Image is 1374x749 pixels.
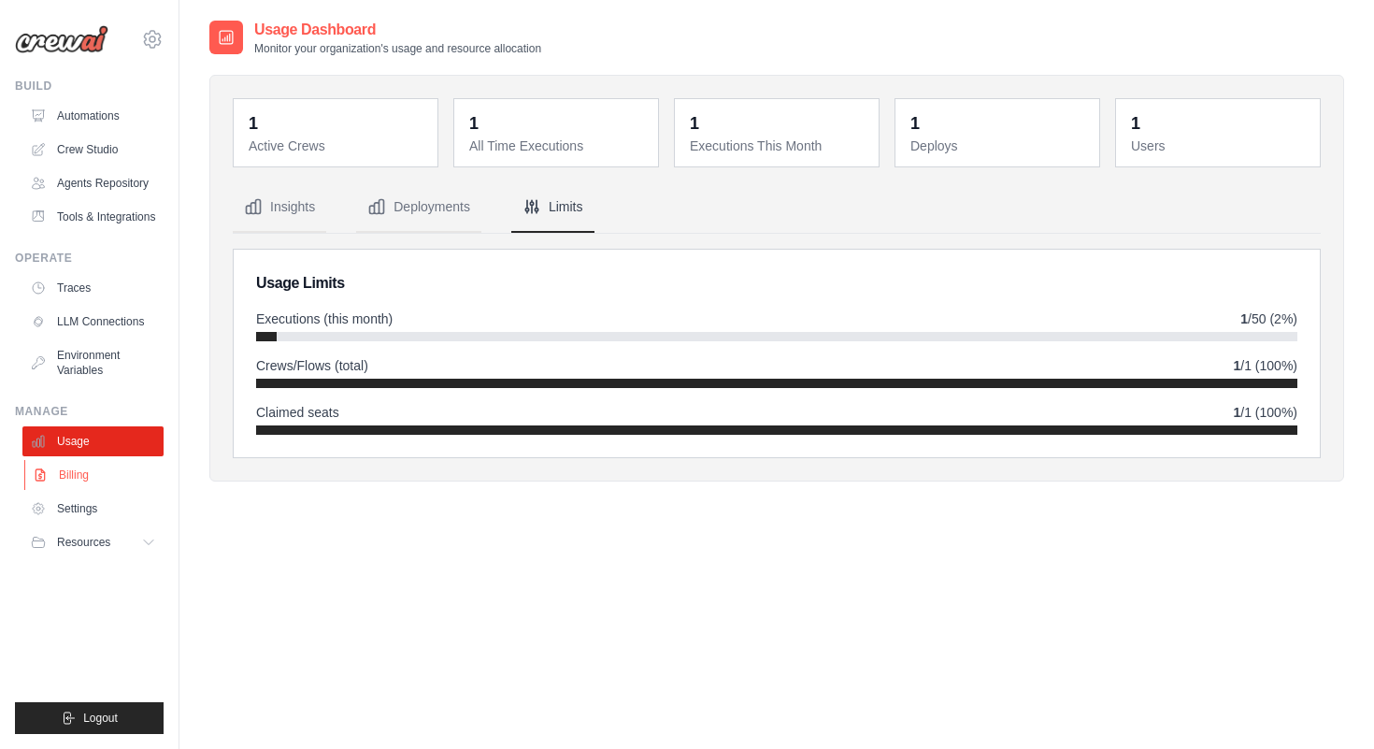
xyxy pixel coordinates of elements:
button: Insights [233,182,326,233]
dt: Users [1131,137,1309,155]
span: /1 (100%) [1234,403,1298,422]
p: Monitor your organization's usage and resource allocation [254,41,541,56]
button: Logout [15,702,164,734]
span: Executions (this month) [256,310,393,328]
button: Deployments [356,182,481,233]
a: Agents Repository [22,168,164,198]
span: /1 (100%) [1234,356,1298,375]
div: 1 [910,110,920,137]
strong: 1 [1240,311,1248,326]
dt: Active Crews [249,137,426,155]
h2: Usage Dashboard [254,19,541,41]
span: Crews/Flows (total) [256,356,368,375]
strong: 1 [1234,358,1241,373]
a: Environment Variables [22,340,164,385]
span: Logout [83,711,118,726]
dt: All Time Executions [469,137,647,155]
div: Build [15,79,164,94]
img: Logo [15,25,108,53]
a: LLM Connections [22,307,164,337]
div: Manage [15,404,164,419]
div: 1 [249,110,258,137]
nav: Tabs [233,182,1321,233]
a: Tools & Integrations [22,202,164,232]
button: Resources [22,527,164,557]
span: Claimed seats [256,403,339,422]
dt: Executions This Month [690,137,867,155]
a: Usage [22,426,164,456]
strong: 1 [1234,405,1241,420]
span: Resources [57,535,110,550]
span: /50 (2%) [1240,310,1297,328]
a: Billing [24,460,165,490]
a: Crew Studio [22,135,164,165]
div: 1 [1131,110,1140,137]
a: Traces [22,273,164,303]
div: 1 [690,110,699,137]
div: 1 [469,110,479,137]
h2: Usage Limits [256,272,1297,295]
button: Limits [511,182,594,233]
div: Operate [15,251,164,266]
dt: Deploys [910,137,1088,155]
a: Settings [22,494,164,524]
a: Automations [22,101,164,131]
